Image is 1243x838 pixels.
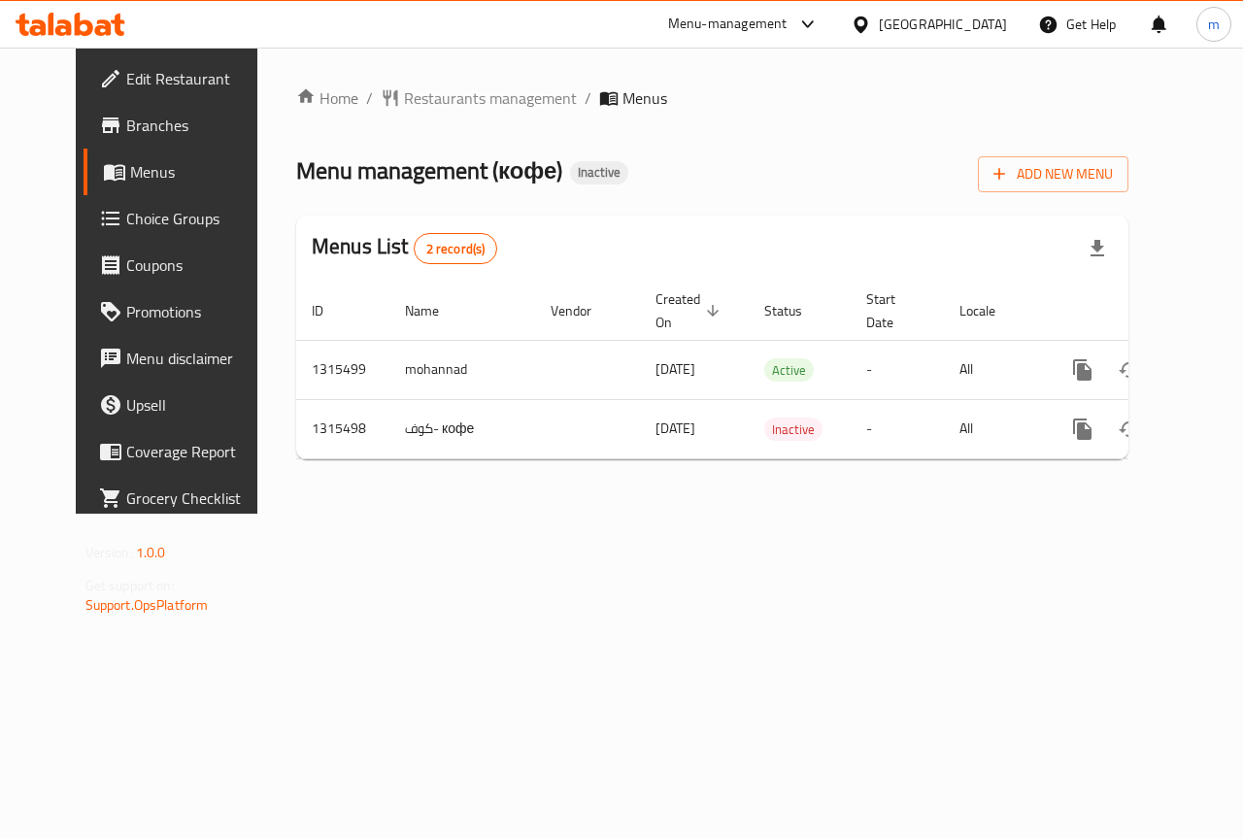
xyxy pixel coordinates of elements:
a: Menus [84,149,284,195]
span: Name [405,299,464,322]
span: Locale [959,299,1021,322]
td: كوف- кофе [389,399,535,458]
a: Home [296,86,358,110]
div: Export file [1074,225,1121,272]
div: Total records count [414,233,498,264]
span: Active [764,359,814,382]
li: / [585,86,591,110]
span: Menus [130,160,268,184]
span: ID [312,299,349,322]
nav: breadcrumb [296,86,1128,110]
a: Upsell [84,382,284,428]
li: / [366,86,373,110]
button: Change Status [1106,406,1153,453]
span: Edit Restaurant [126,67,268,90]
span: Version: [85,540,133,565]
div: [GEOGRAPHIC_DATA] [879,14,1007,35]
a: Restaurants management [381,86,577,110]
button: Change Status [1106,347,1153,393]
span: Branches [126,114,268,137]
span: Grocery Checklist [126,486,268,510]
span: Upsell [126,393,268,417]
a: Menu disclaimer [84,335,284,382]
div: Active [764,358,814,382]
h2: Menus List [312,232,497,264]
td: All [944,399,1044,458]
span: Status [764,299,827,322]
a: Grocery Checklist [84,475,284,521]
span: Menu management ( кофе ) [296,149,562,192]
a: Edit Restaurant [84,55,284,102]
span: Coupons [126,253,268,277]
span: Menu disclaimer [126,347,268,370]
td: 1315499 [296,340,389,399]
span: Add New Menu [993,162,1113,186]
span: [DATE] [655,416,695,441]
span: Get support on: [85,573,175,598]
a: Promotions [84,288,284,335]
span: Vendor [551,299,617,322]
a: Coupons [84,242,284,288]
span: Restaurants management [404,86,577,110]
span: Promotions [126,300,268,323]
td: mohannad [389,340,535,399]
button: more [1059,347,1106,393]
span: m [1208,14,1220,35]
td: 1315498 [296,399,389,458]
div: Menu-management [668,13,788,36]
span: Choice Groups [126,207,268,230]
a: Branches [84,102,284,149]
a: Choice Groups [84,195,284,242]
span: Inactive [764,419,823,441]
a: Support.OpsPlatform [85,592,209,618]
a: Coverage Report [84,428,284,475]
span: Coverage Report [126,440,268,463]
span: [DATE] [655,356,695,382]
td: - [851,399,944,458]
div: Inactive [764,418,823,441]
td: All [944,340,1044,399]
span: Created On [655,287,725,334]
div: Inactive [570,161,628,184]
span: 2 record(s) [415,240,497,258]
span: 1.0.0 [136,540,166,565]
button: Add New Menu [978,156,1128,192]
span: Inactive [570,164,628,181]
span: Start Date [866,287,921,334]
span: Menus [622,86,667,110]
td: - [851,340,944,399]
button: more [1059,406,1106,453]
